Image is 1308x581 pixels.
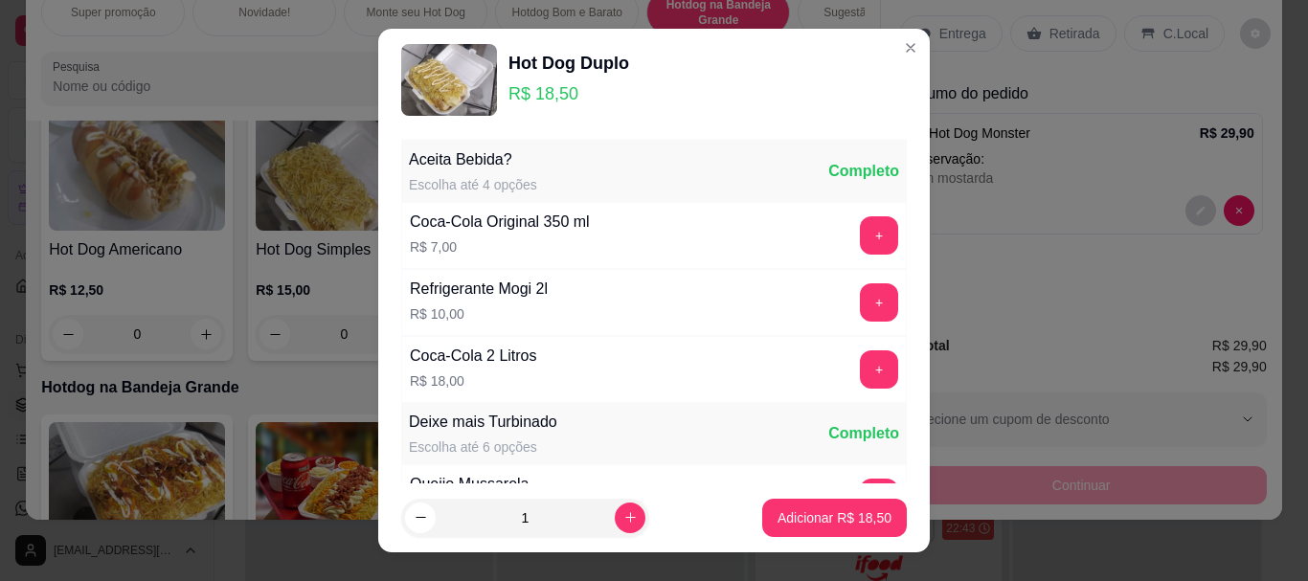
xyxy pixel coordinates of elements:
div: Refrigerante Mogi 2l [410,278,548,301]
button: add [860,283,898,322]
div: Completo [828,422,899,445]
button: add [860,479,898,517]
div: Aceita Bebida? [409,148,537,171]
div: Deixe mais Turbinado [409,411,557,434]
img: product-image [401,44,497,116]
button: decrease-product-quantity [405,503,436,533]
button: Close [895,33,926,63]
p: R$ 18,00 [410,371,537,391]
div: Coca-Cola Original 350 ml [410,211,590,234]
div: Coca-Cola 2 Litros [410,345,537,368]
p: R$ 10,00 [410,304,548,324]
p: R$ 18,50 [508,80,629,107]
p: Adicionar R$ 18,50 [778,508,891,527]
button: Adicionar R$ 18,50 [762,499,907,537]
button: add [860,350,898,389]
p: R$ 7,00 [410,237,590,257]
button: increase-product-quantity [615,503,645,533]
div: Escolha até 6 opções [409,437,557,457]
div: Escolha até 4 opções [409,175,537,194]
button: add [860,216,898,255]
div: Hot Dog Duplo [508,50,629,77]
div: Queijo Mussarela [410,473,530,496]
div: Completo [828,160,899,183]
